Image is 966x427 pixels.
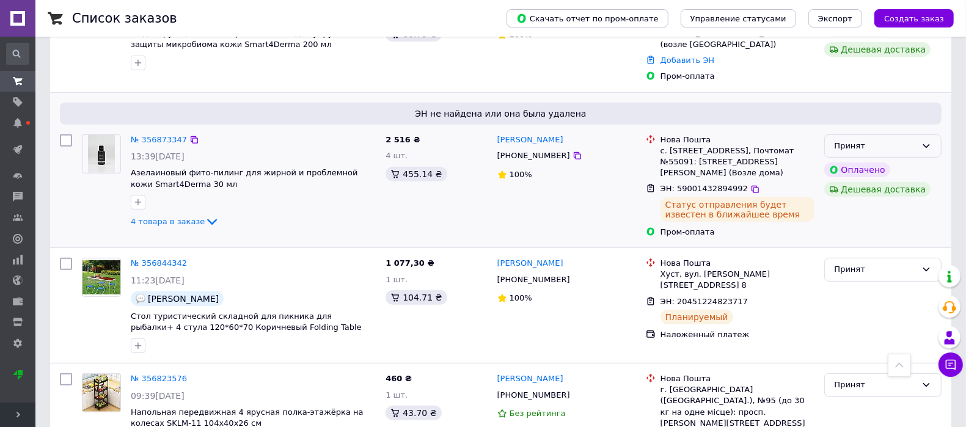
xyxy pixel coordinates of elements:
[660,227,814,238] div: Пром-оплата
[495,148,573,164] div: [PHONE_NUMBER]
[660,56,714,65] a: Добавить ЭН
[510,170,532,179] span: 100%
[495,387,573,403] div: [PHONE_NUMBER]
[874,9,954,27] button: Создать заказ
[510,409,566,418] span: Без рейтинга
[939,352,963,377] button: Чат с покупателем
[131,258,187,268] a: № 356844342
[835,379,917,392] div: Принят
[131,391,185,401] span: 09:39[DATE]
[131,312,362,332] a: Стол туристический складной для пикника для рыбалки+ 4 стула 120*60*70 Коричневый Folding Table
[835,140,917,153] div: Принят
[136,294,145,304] img: :speech_balloon:
[660,197,814,222] div: Статус отправления будет известен в ближайшее время
[497,258,563,269] a: [PERSON_NAME]
[660,258,814,269] div: Нова Пошта
[386,258,434,268] span: 1 077,30 ₴
[131,217,205,226] span: 4 товара в заказе
[681,9,796,27] button: Управление статусами
[660,184,748,193] span: ЭН: 59001432894992
[497,134,563,146] a: [PERSON_NAME]
[82,373,121,412] a: Фото товару
[660,329,814,340] div: Наложенный платеж
[510,30,532,39] span: 100%
[386,374,412,383] span: 460 ₴
[660,373,814,384] div: Нова Пошта
[82,374,120,412] img: Фото товару
[862,13,954,23] a: Создать заказ
[824,162,890,177] div: Оплачено
[65,108,937,120] span: ЭН не найдена или она была удалена
[884,14,944,23] span: Создать заказ
[131,217,219,226] a: 4 товара в заказе
[82,134,121,173] a: Фото товару
[824,42,931,57] div: Дешевая доставка
[386,135,420,144] span: 2 516 ₴
[660,297,748,306] span: ЭН: 20451224823717
[131,135,187,144] a: № 356873347
[690,14,786,23] span: Управление статусами
[386,406,441,420] div: 43.70 ₴
[824,182,931,197] div: Дешевая доставка
[660,145,814,179] div: с. [STREET_ADDRESS], Почтомат №55091: [STREET_ADDRESS][PERSON_NAME] (Возле дома)
[660,269,814,291] div: Хуст, вул. [PERSON_NAME][STREET_ADDRESS] 8
[131,276,185,285] span: 11:23[DATE]
[131,374,187,383] a: № 356823576
[808,9,862,27] button: Экспорт
[660,71,814,82] div: Пром-оплата
[131,151,185,161] span: 13:39[DATE]
[386,275,408,284] span: 1 шт.
[386,167,447,181] div: 455.14 ₴
[507,9,668,27] button: Скачать отчет по пром-оплате
[516,13,659,24] span: Скачать отчет по пром-оплате
[818,14,852,23] span: Экспорт
[131,168,357,189] a: Азелаиновый фито-пилинг для жирной и проблемной кожи Smart4Derma 30 мл
[835,263,917,276] div: Принят
[82,260,120,294] img: Фото товару
[72,11,177,26] h1: Список заказов
[495,272,573,288] div: [PHONE_NUMBER]
[88,135,115,173] img: Фото товару
[660,310,733,324] div: Планируемый
[386,390,408,400] span: 1 шт.
[497,373,563,385] a: [PERSON_NAME]
[82,258,121,297] a: Фото товару
[148,294,219,304] span: [PERSON_NAME]
[386,151,408,160] span: 4 шт.
[660,134,814,145] div: Нова Пошта
[510,293,532,302] span: 100%
[386,290,447,305] div: 104.71 ₴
